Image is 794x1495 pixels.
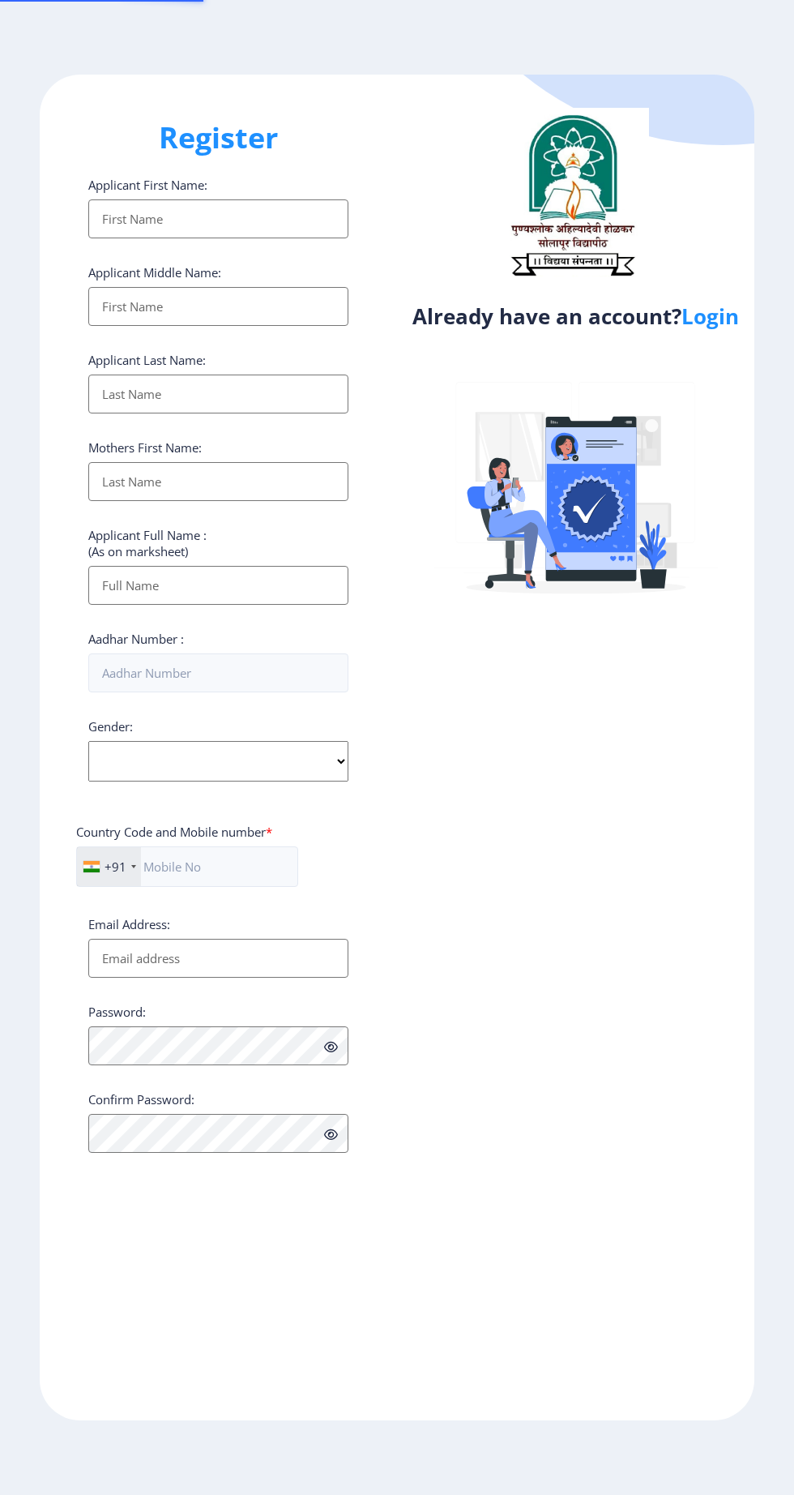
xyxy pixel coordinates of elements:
img: logo [495,108,649,281]
input: Full Name [88,566,348,605]
label: Applicant First Name: [88,177,207,193]
a: Login [681,302,739,331]
img: Verified-rafiki.svg [434,351,718,635]
label: Password: [88,1004,146,1020]
h4: Already have an account? [409,303,742,329]
input: Aadhar Number [88,653,348,692]
label: Applicant Last Name: [88,352,206,368]
label: Applicant Full Name : (As on marksheet) [88,527,207,559]
input: Last Name [88,375,348,413]
input: Email address [88,939,348,978]
input: Last Name [88,462,348,501]
div: India (भारत): +91 [77,847,141,886]
label: Aadhar Number : [88,631,184,647]
label: Mothers First Name: [88,439,202,456]
label: Country Code and Mobile number [76,824,272,840]
div: +91 [105,859,126,875]
input: Mobile No [76,846,298,887]
input: First Name [88,287,348,326]
input: First Name [88,199,348,238]
label: Gender: [88,718,133,735]
label: Email Address: [88,916,170,932]
label: Applicant Middle Name: [88,264,221,281]
label: Confirm Password: [88,1091,194,1107]
h1: Register [88,118,348,157]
